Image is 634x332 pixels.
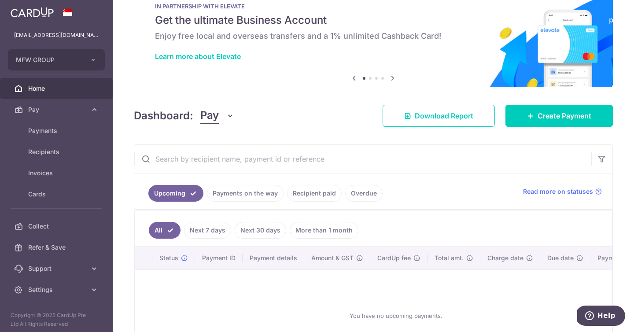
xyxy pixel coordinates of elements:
[184,222,231,239] a: Next 7 days
[28,190,86,199] span: Cards
[28,264,86,273] span: Support
[547,254,574,262] span: Due date
[200,107,219,124] span: Pay
[16,55,81,64] span: MFW GROUP
[311,254,354,262] span: Amount & GST
[487,254,523,262] span: Charge date
[8,49,105,70] button: MFW GROUP
[28,105,86,114] span: Pay
[523,187,593,196] span: Read more on statuses
[28,169,86,177] span: Invoices
[155,13,592,27] h5: Get the ultimate Business Account
[435,254,464,262] span: Total amt.
[134,145,591,173] input: Search by recipient name, payment id or reference
[505,105,613,127] a: Create Payment
[577,306,625,328] iframe: Opens a widget where you can find more information
[148,185,203,202] a: Upcoming
[28,222,86,231] span: Collect
[28,84,86,93] span: Home
[523,187,602,196] a: Read more on statuses
[200,107,234,124] button: Pay
[235,222,286,239] a: Next 30 days
[159,254,178,262] span: Status
[207,185,284,202] a: Payments on the way
[155,3,592,10] p: IN PARTNERSHIP WITH ELEVATE
[134,108,193,124] h4: Dashboard:
[415,111,473,121] span: Download Report
[538,111,591,121] span: Create Payment
[11,7,54,18] img: CardUp
[149,222,181,239] a: All
[290,222,358,239] a: More than 1 month
[155,31,592,41] h6: Enjoy free local and overseas transfers and a 1% unlimited Cashback Card!
[28,285,86,294] span: Settings
[28,243,86,252] span: Refer & Save
[155,52,241,61] a: Learn more about Elevate
[377,254,411,262] span: CardUp fee
[195,247,243,269] th: Payment ID
[287,185,342,202] a: Recipient paid
[383,105,495,127] a: Download Report
[14,31,99,40] p: [EMAIL_ADDRESS][DOMAIN_NAME]
[345,185,383,202] a: Overdue
[28,126,86,135] span: Payments
[28,148,86,156] span: Recipients
[243,247,304,269] th: Payment details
